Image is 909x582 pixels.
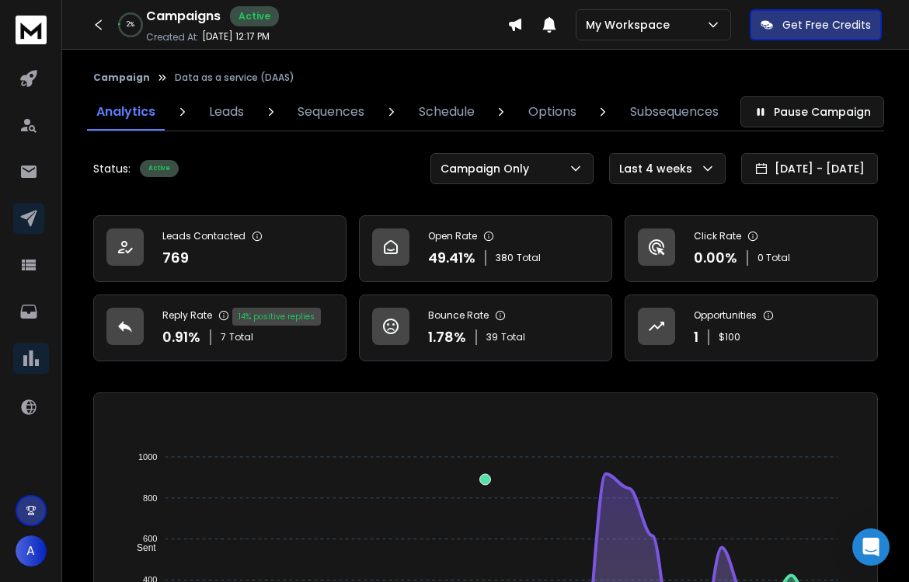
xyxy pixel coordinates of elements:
[146,31,199,44] p: Created At:
[16,535,47,566] button: A
[16,16,47,44] img: logo
[625,215,878,282] a: Click Rate0.00%0 Total
[619,161,698,176] p: Last 4 weeks
[517,252,541,264] span: Total
[298,103,364,121] p: Sequences
[221,331,226,343] span: 7
[428,326,466,348] p: 1.78 %
[93,71,150,84] button: Campaign
[87,93,165,131] a: Analytics
[441,161,535,176] p: Campaign Only
[586,17,676,33] p: My Workspace
[428,309,489,322] p: Bounce Rate
[741,153,878,184] button: [DATE] - [DATE]
[694,309,757,322] p: Opportunities
[162,326,200,348] p: 0.91 %
[230,6,279,26] div: Active
[146,7,221,26] h1: Campaigns
[852,528,890,566] div: Open Intercom Messenger
[175,71,294,84] p: Data as a service (DAAS)
[409,93,484,131] a: Schedule
[428,230,477,242] p: Open Rate
[359,215,612,282] a: Open Rate49.41%380Total
[232,308,321,326] div: 14 % positive replies
[694,230,741,242] p: Click Rate
[162,230,246,242] p: Leads Contacted
[288,93,374,131] a: Sequences
[528,103,576,121] p: Options
[209,103,244,121] p: Leads
[782,17,871,33] p: Get Free Credits
[750,9,882,40] button: Get Free Credits
[719,331,740,343] p: $ 100
[496,252,514,264] span: 380
[694,247,737,269] p: 0.00 %
[144,493,158,503] tspan: 800
[621,93,728,131] a: Subsequences
[428,247,475,269] p: 49.41 %
[96,103,155,121] p: Analytics
[625,294,878,361] a: Opportunities1$100
[127,20,134,30] p: 2 %
[519,93,586,131] a: Options
[144,534,158,543] tspan: 600
[229,331,253,343] span: Total
[359,294,612,361] a: Bounce Rate1.78%39Total
[162,309,212,322] p: Reply Rate
[93,161,131,176] p: Status:
[202,30,270,43] p: [DATE] 12:17 PM
[200,93,253,131] a: Leads
[162,247,189,269] p: 769
[694,326,698,348] p: 1
[93,294,347,361] a: Reply Rate0.91%7Total14% positive replies
[125,542,156,553] span: Sent
[93,215,347,282] a: Leads Contacted769
[140,160,179,177] div: Active
[501,331,525,343] span: Total
[486,331,498,343] span: 39
[419,103,475,121] p: Schedule
[740,96,884,127] button: Pause Campaign
[138,452,157,462] tspan: 1000
[630,103,719,121] p: Subsequences
[757,252,790,264] p: 0 Total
